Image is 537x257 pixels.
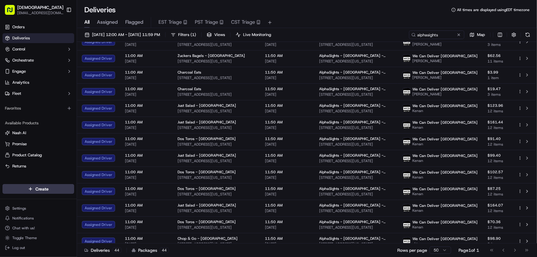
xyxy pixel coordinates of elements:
[412,153,478,158] span: We Can Deliver [GEOGRAPHIC_DATA]
[487,192,508,197] span: 12 items
[2,224,74,232] button: Chat with us!
[487,225,508,230] span: 12 items
[403,38,411,46] img: profile_wcd-boston.png
[178,236,238,241] span: Chop & Go - [GEOGRAPHIC_DATA]
[319,159,393,163] span: [STREET_ADDRESS][US_STATE]
[12,235,37,240] span: Toggle Theme
[487,203,508,208] span: $164.07
[412,220,478,225] span: We Can Deliver [GEOGRAPHIC_DATA]
[82,30,163,39] button: [DATE] 12:00 AM - [DATE] 11:59 PM
[2,214,74,223] button: Notifications
[160,247,169,253] div: 44
[487,125,508,130] span: 12 items
[125,242,168,247] span: [DATE]
[319,70,393,75] span: AlphaSights - [GEOGRAPHIC_DATA] - Floor 13
[125,109,168,114] span: [DATE]
[412,203,478,208] span: We Can Deliver [GEOGRAPHIC_DATA]
[84,247,122,253] div: Deliveries
[6,6,18,18] img: Nash
[243,32,271,38] span: Live Monitoring
[319,136,393,141] span: AlphaSights - [GEOGRAPHIC_DATA] - Floor 13
[403,71,411,79] img: profile_wcd-boston.png
[265,59,309,64] span: [DATE]
[487,109,508,114] span: 12 items
[178,192,255,197] span: [STREET_ADDRESS][US_STATE]
[125,70,168,75] span: 11:00 AM
[265,175,309,180] span: [DATE]
[412,137,478,142] span: We Can Deliver [GEOGRAPHIC_DATA]
[412,208,478,213] span: Kenan
[412,158,478,163] span: Kenan
[412,187,478,191] span: We Can Deliver [GEOGRAPHIC_DATA]
[233,30,274,39] button: Live Monitoring
[125,103,168,108] span: 11:00 AM
[178,53,245,58] span: Zuckers Bagels - [GEOGRAPHIC_DATA]
[158,18,182,26] span: EST Triage
[2,103,74,113] div: Favorites
[2,150,74,160] button: Product Catalog
[403,221,411,229] img: profile_wcd-boston.png
[178,75,255,80] span: [STREET_ADDRESS][US_STATE]
[403,154,411,162] img: profile_wcd-boston.png
[178,170,236,175] span: Dos Toros - [GEOGRAPHIC_DATA]
[319,208,393,213] span: [STREET_ADDRESS][US_STATE]
[12,69,26,74] span: Engage
[319,225,393,230] span: [STREET_ADDRESS][US_STATE]
[2,118,74,128] div: Available Products
[2,33,74,43] a: Deliveries
[2,55,74,65] button: Orchestrate
[105,61,112,68] button: Start new chat
[5,152,72,158] a: Product Catalog
[319,42,393,47] span: [STREET_ADDRESS][US_STATE]
[2,161,74,171] button: Returns
[487,86,508,91] span: $19.47
[6,90,11,95] div: 📗
[265,170,309,175] span: 11:50 AM
[125,136,168,141] span: 11:00 AM
[412,225,478,230] span: Kenan
[487,92,508,97] span: 3 items
[459,247,479,253] div: Page 1 of 1
[21,59,101,65] div: Start new chat
[487,242,508,247] span: 9 items
[12,58,34,63] span: Orchestrate
[178,125,255,130] span: [STREET_ADDRESS][US_STATE]
[178,219,236,224] span: Dos Toros - [GEOGRAPHIC_DATA]
[487,153,508,158] span: $99.40
[397,247,427,253] p: Rows per page
[178,242,255,247] span: [STREET_ADDRESS][US_STATE]
[403,237,411,245] img: profile_wcd-boston.png
[412,191,478,196] span: Kenan
[403,138,411,146] img: profile_wcd-boston.png
[319,192,393,197] span: [STREET_ADDRESS][US_STATE]
[319,142,393,147] span: [STREET_ADDRESS][US_STATE]
[178,120,236,125] span: Just Salad - [GEOGRAPHIC_DATA]
[112,247,122,253] div: 44
[17,10,63,15] button: [EMAIL_ADDRESS][DOMAIN_NAME]
[12,80,29,85] span: Analytics
[487,142,508,147] span: 12 items
[403,54,411,62] img: profile_wcd-boston.png
[178,92,255,97] span: [STREET_ADDRESS][US_STATE]
[319,109,393,114] span: [STREET_ADDRESS][US_STATE]
[487,59,508,64] span: 11 items
[2,89,74,98] button: Fleet
[125,153,168,158] span: 11:00 AM
[265,219,309,224] span: 11:50 AM
[16,40,111,46] input: Got a question? Start typing here...
[17,4,63,10] button: [DEMOGRAPHIC_DATA]
[412,70,478,75] span: We Can Deliver [GEOGRAPHIC_DATA]
[12,130,26,136] span: Nash AI
[487,170,508,175] span: $102.57
[12,163,26,169] span: Returns
[265,109,309,114] span: [DATE]
[412,125,478,130] span: Kenan
[265,192,309,197] span: [DATE]
[265,242,309,247] span: [DATE]
[125,192,168,197] span: [DATE]
[195,18,218,26] span: PST Triage
[178,136,236,141] span: Dos Toros - [GEOGRAPHIC_DATA]
[178,59,255,64] span: [STREET_ADDRESS][US_STATE]
[12,245,25,250] span: Log out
